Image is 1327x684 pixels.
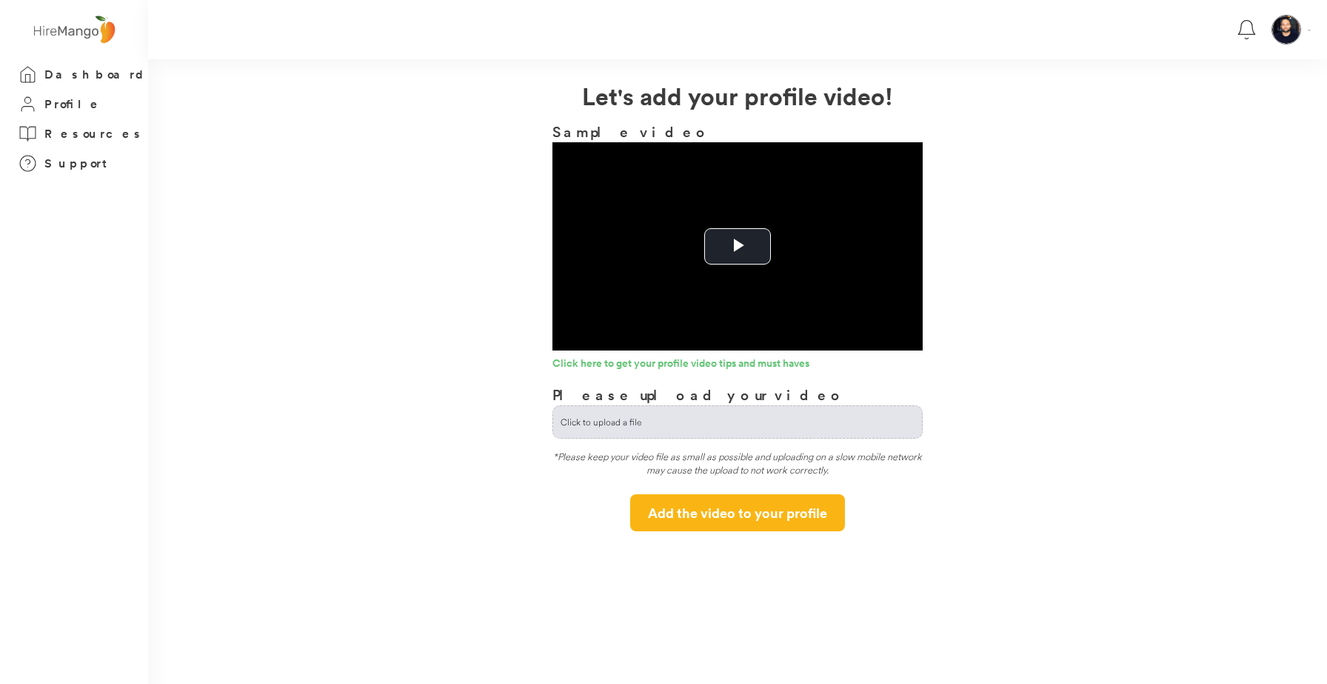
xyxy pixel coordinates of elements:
[1308,30,1311,31] img: Vector
[1272,16,1300,44] img: LFAB.jpeg.png
[44,95,102,113] h3: Profile
[44,124,144,143] h3: Resources
[148,78,1327,113] h2: Let's add your profile video!
[29,13,119,47] img: logo%20-%20hiremango%20gray.png
[44,65,148,84] h3: Dashboard
[552,121,923,142] h3: Sample video
[552,450,923,483] div: *Please keep your video file as small as possible and uploading on a slow mobile network may caus...
[630,494,845,531] button: Add the video to your profile
[552,384,845,405] h3: Please upload your video
[552,142,923,351] div: Video Player
[552,358,923,373] a: Click here to get your profile video tips and must haves
[44,154,114,173] h3: Support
